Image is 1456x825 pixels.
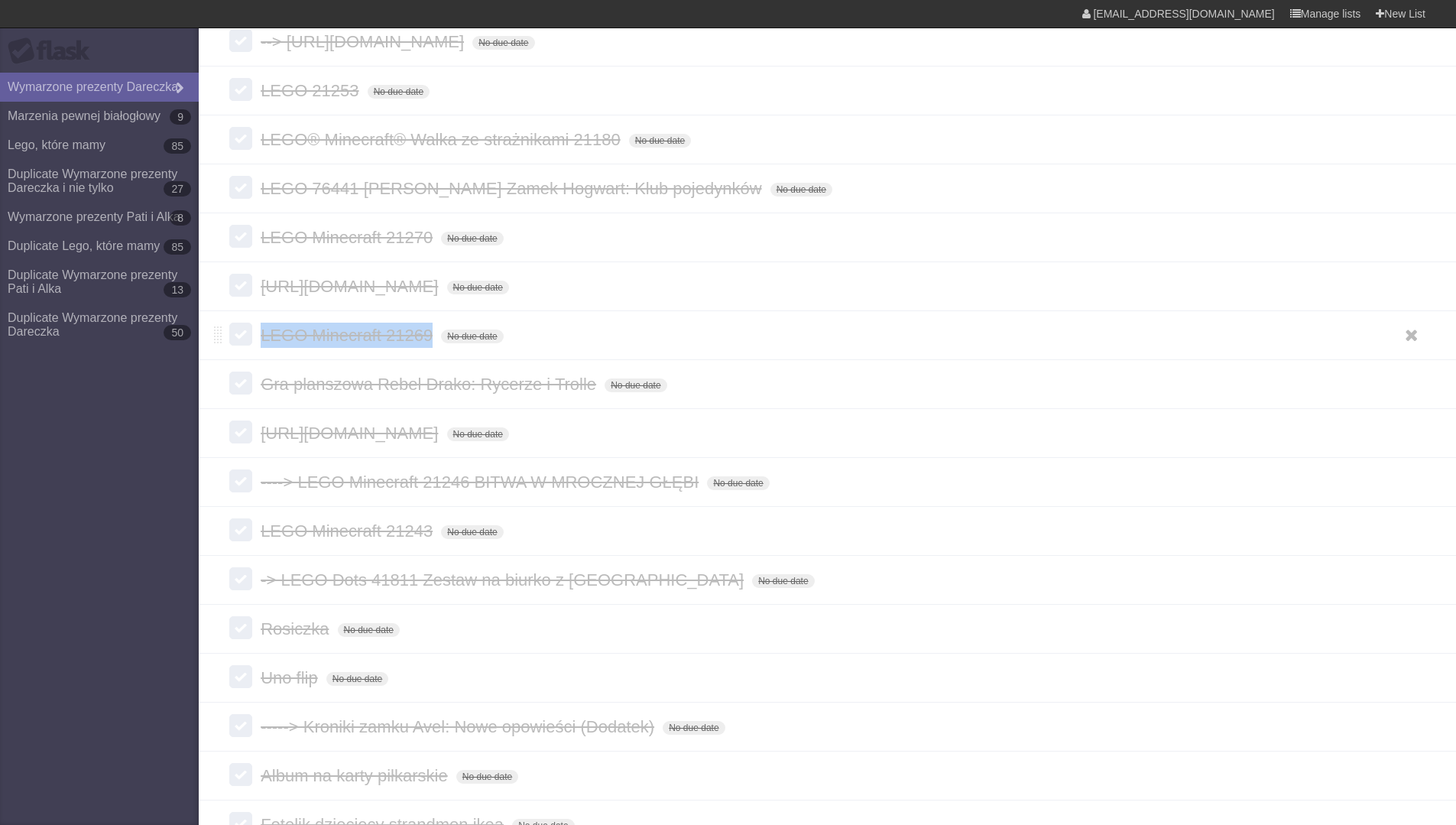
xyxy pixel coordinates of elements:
span: No due date [326,672,388,686]
span: [URL][DOMAIN_NAME] [261,277,442,296]
span: LEGO 21253 [261,81,362,100]
b: 85 [164,239,191,255]
span: Gra planszowa Rebel Drako: Rycerze i Trolle [261,375,600,394]
span: --> [URL][DOMAIN_NAME] [261,32,468,51]
b: 13 [164,282,191,297]
span: LEGO 76441 [PERSON_NAME] Zamek Hogwart: Klub pojedynków [261,179,765,198]
span: No due date [472,36,534,50]
label: Done [229,421,252,443]
span: ----> LEGO Minecraft 21246 BITWA W MROCZNEJ GŁĘBI [261,473,702,492]
span: No due date [707,476,769,490]
span: No due date [441,232,503,245]
label: Done [229,29,252,52]
label: Done [229,763,252,786]
span: Rosiczka [261,619,332,638]
label: Done [229,323,252,346]
b: 27 [164,181,191,197]
span: No due date [456,770,518,784]
span: Album na karty piłkarskie [261,766,452,785]
span: No due date [752,574,814,588]
b: 50 [164,325,191,340]
span: No due date [629,134,691,148]
label: Done [229,274,252,297]
span: No due date [663,721,725,735]
label: Done [229,372,252,395]
span: LEGO Minecraft 21270 [261,228,436,247]
b: 8 [170,210,191,226]
label: Done [229,665,252,688]
span: No due date [447,427,509,441]
label: Done [229,616,252,639]
span: -----> Kroniki zamku Avel: Nowe opowieści (Dodatek) [261,717,658,736]
label: Done [229,225,252,248]
span: No due date [338,623,400,637]
span: -> LEGO Dots 41811 Zestaw na biurko z [GEOGRAPHIC_DATA] [261,570,747,590]
span: No due date [770,183,832,197]
span: No due date [447,281,509,294]
label: Done [229,176,252,199]
b: 9 [170,109,191,125]
div: Flask [8,37,99,65]
span: No due date [441,525,503,539]
label: Done [229,567,252,590]
span: No due date [368,85,430,99]
label: Done [229,518,252,541]
span: LEGO Minecraft 21269 [261,326,436,345]
span: LEGO Minecraft 21243 [261,521,436,541]
span: No due date [441,330,503,343]
label: Done [229,469,252,492]
span: No due date [605,378,666,392]
label: Done [229,714,252,737]
label: Done [229,127,252,150]
span: LEGO® Minecraft® Walka ze strażnikami 21180 [261,130,624,149]
label: Done [229,78,252,101]
span: [URL][DOMAIN_NAME] [261,424,442,443]
b: 85 [164,138,191,154]
span: Uno flip [261,668,322,687]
